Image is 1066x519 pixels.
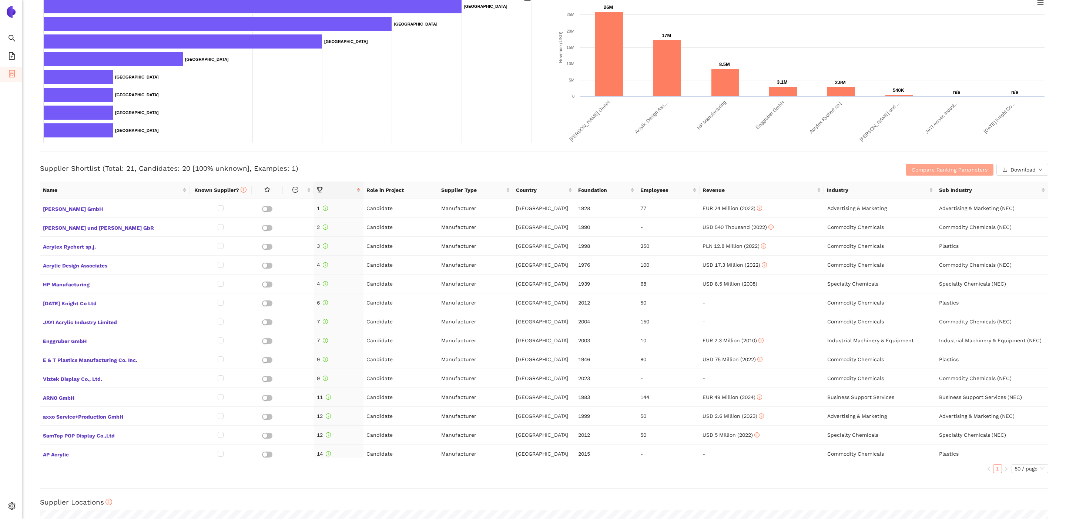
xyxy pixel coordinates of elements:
th: this column's title is Revenue,this column is sortable [700,182,824,199]
span: download [1002,167,1008,173]
th: Role in Project [363,182,438,199]
td: [GEOGRAPHIC_DATA] [513,369,575,388]
td: Commodity Chemicals [824,312,936,331]
td: Candidate [363,256,438,275]
button: right [1002,464,1011,473]
span: 12 [317,413,331,419]
td: Candidate [363,275,438,293]
span: info-circle [768,224,774,230]
h3: Supplier Shortlist (Total: 21, Candidates: 20 [100% unknown], Examples: 1) [40,164,712,173]
span: USD 75 Million (2022) [703,356,762,362]
span: EUR 49 Million (2024) [703,394,762,400]
span: EUR 2.3 Million (2010) [703,337,764,343]
text: [GEOGRAPHIC_DATA] [115,93,159,97]
span: search [8,32,16,47]
span: 50 / page [1015,465,1045,473]
span: [DATE] Knight Co Ltd [43,298,187,307]
td: Candidate [363,407,438,426]
td: Candidate [363,237,438,256]
td: 77 [637,199,700,218]
td: Candidate [363,293,438,312]
li: 1 [993,464,1002,473]
span: 2 [317,224,328,230]
li: Next Page [1002,464,1011,473]
span: info-circle [757,357,762,362]
text: [GEOGRAPHIC_DATA] [324,39,368,44]
span: Revenue [703,186,815,194]
span: Compare Ranking Parameters [912,166,988,174]
td: Manufacturer [438,275,513,293]
td: 2012 [575,293,637,312]
text: [PERSON_NAME] und … [858,100,901,143]
span: PLN 12.8 Million (2022) [703,243,766,249]
span: - [703,375,705,381]
td: Manufacturer [438,312,513,331]
span: info-circle [323,224,328,230]
span: Supplier Type [441,186,504,194]
td: 10 [637,331,700,350]
td: Specialty Chemicals (NEC) [936,275,1048,293]
text: 17M [662,33,671,38]
td: 1998 [575,237,637,256]
span: down [1039,168,1042,172]
span: 9 [317,375,328,381]
span: info-circle [326,413,331,419]
span: 9 [317,356,328,362]
text: Revenue (USD) [558,31,563,63]
span: info-circle [323,319,328,324]
td: 68 [637,275,700,293]
span: 11 [317,394,331,400]
button: Compare Ranking Parameters [906,164,993,176]
text: HP Manufacturing [696,100,727,131]
text: 15M [567,45,574,50]
span: Known Supplier? [194,187,247,193]
span: 3 [317,243,328,249]
td: 50 [637,407,700,426]
span: setting [8,500,16,515]
td: 50 [637,426,700,445]
td: Commodity Chemicals [824,293,936,312]
span: 4 [317,262,328,268]
td: Manufacturer [438,426,513,445]
td: Manufacturer [438,388,513,407]
text: n/a [1011,89,1019,95]
td: Business Support Services [824,388,936,407]
td: Specialty Chemicals [824,426,936,445]
span: Name [43,186,181,194]
td: - [637,445,700,463]
text: Acrylic Design Ass… [634,100,669,135]
span: Country [516,186,567,194]
span: - [703,319,705,325]
text: 10M [567,61,574,66]
span: info-circle [754,432,760,438]
th: this column's title is Industry,this column is sortable [824,182,936,199]
span: 12 [317,432,331,438]
span: info-circle [757,206,762,211]
th: this column's title is Name,this column is sortable [40,182,190,199]
td: Candidate [363,331,438,350]
td: 150 [637,312,700,331]
span: axxo Service+Production GmbH [43,411,187,421]
th: this column's title is Employees,this column is sortable [637,182,700,199]
td: Plastics [936,445,1048,463]
td: Commodity Chemicals (NEC) [936,369,1048,388]
span: USD 540 Thousand (2022) [703,224,774,230]
td: [GEOGRAPHIC_DATA] [513,426,575,445]
text: 25M [567,12,574,17]
td: 50 [637,293,700,312]
text: [GEOGRAPHIC_DATA] [115,110,159,115]
span: info-circle [241,187,247,193]
text: [GEOGRAPHIC_DATA] [115,75,159,79]
td: Advertising & Marketing [824,407,936,426]
td: - [637,218,700,237]
td: Commodity Chemicals (NEC) [936,256,1048,275]
text: [GEOGRAPHIC_DATA] [394,22,438,26]
td: Candidate [363,350,438,369]
td: [GEOGRAPHIC_DATA] [513,218,575,237]
text: [GEOGRAPHIC_DATA] [464,4,507,9]
td: Manufacturer [438,445,513,463]
span: Acrylex Rychert sp.j. [43,241,187,251]
span: info-circle [326,395,331,400]
span: HP Manufacturing [43,279,187,289]
td: 100 [637,256,700,275]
